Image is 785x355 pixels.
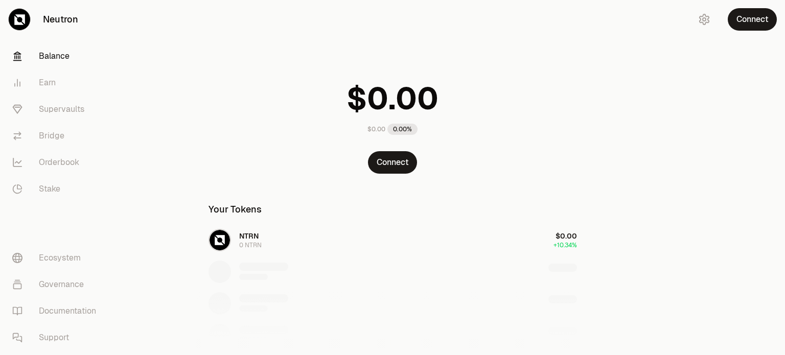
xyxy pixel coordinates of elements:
[4,324,110,351] a: Support
[4,245,110,271] a: Ecosystem
[4,43,110,69] a: Balance
[368,151,417,174] button: Connect
[367,125,385,133] div: $0.00
[4,123,110,149] a: Bridge
[4,149,110,176] a: Orderbook
[209,202,262,217] div: Your Tokens
[4,96,110,123] a: Supervaults
[4,271,110,298] a: Governance
[728,8,777,31] button: Connect
[4,298,110,324] a: Documentation
[4,69,110,96] a: Earn
[4,176,110,202] a: Stake
[387,124,418,135] div: 0.00%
